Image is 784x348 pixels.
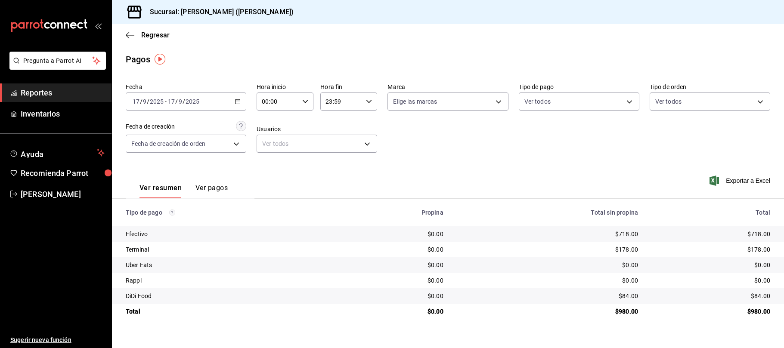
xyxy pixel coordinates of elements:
[519,84,639,90] label: Tipo de pago
[95,22,102,29] button: open_drawer_menu
[23,56,93,65] span: Pregunta a Parrot AI
[6,62,106,71] a: Pregunta a Parrot AI
[169,209,175,216] svg: Los pagos realizados con Pay y otras terminales son montos brutos.
[126,31,170,39] button: Regresar
[393,97,437,106] span: Elige las marcas
[126,276,329,285] div: Rappi
[343,307,443,316] div: $0.00
[343,209,443,216] div: Propina
[126,209,329,216] div: Tipo de pago
[139,184,182,198] button: Ver resumen
[131,139,205,148] span: Fecha de creación de orden
[343,292,443,300] div: $0.00
[195,184,228,198] button: Ver pagos
[652,261,770,269] div: $0.00
[457,245,638,254] div: $178.00
[524,97,551,106] span: Ver todos
[21,108,105,120] span: Inventarios
[155,54,165,65] img: Tooltip marker
[183,98,185,105] span: /
[126,307,329,316] div: Total
[178,98,183,105] input: --
[457,209,638,216] div: Total sin propina
[21,87,105,99] span: Reportes
[21,167,105,179] span: Recomienda Parrot
[140,98,143,105] span: /
[457,230,638,238] div: $718.00
[9,52,106,70] button: Pregunta a Parrot AI
[165,98,167,105] span: -
[175,98,178,105] span: /
[652,209,770,216] div: Total
[652,245,770,254] div: $178.00
[126,84,246,90] label: Fecha
[141,31,170,39] span: Regresar
[21,148,93,158] span: Ayuda
[147,98,149,105] span: /
[343,245,443,254] div: $0.00
[257,135,377,153] div: Ver todos
[143,98,147,105] input: --
[149,98,164,105] input: ----
[126,261,329,269] div: Uber Eats
[21,188,105,200] span: [PERSON_NAME]
[652,230,770,238] div: $718.00
[257,84,313,90] label: Hora inicio
[343,261,443,269] div: $0.00
[126,230,329,238] div: Efectivo
[343,276,443,285] div: $0.00
[126,53,150,66] div: Pagos
[711,176,770,186] button: Exportar a Excel
[652,307,770,316] div: $980.00
[650,84,770,90] label: Tipo de orden
[457,292,638,300] div: $84.00
[320,84,377,90] label: Hora fin
[457,261,638,269] div: $0.00
[655,97,682,106] span: Ver todos
[257,126,377,132] label: Usuarios
[185,98,200,105] input: ----
[143,7,294,17] h3: Sucursal: [PERSON_NAME] ([PERSON_NAME])
[126,292,329,300] div: DiDi Food
[652,292,770,300] div: $84.00
[167,98,175,105] input: --
[10,336,105,345] span: Sugerir nueva función
[126,245,329,254] div: Terminal
[132,98,140,105] input: --
[139,184,228,198] div: navigation tabs
[126,122,175,131] div: Fecha de creación
[343,230,443,238] div: $0.00
[457,276,638,285] div: $0.00
[457,307,638,316] div: $980.00
[652,276,770,285] div: $0.00
[387,84,508,90] label: Marca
